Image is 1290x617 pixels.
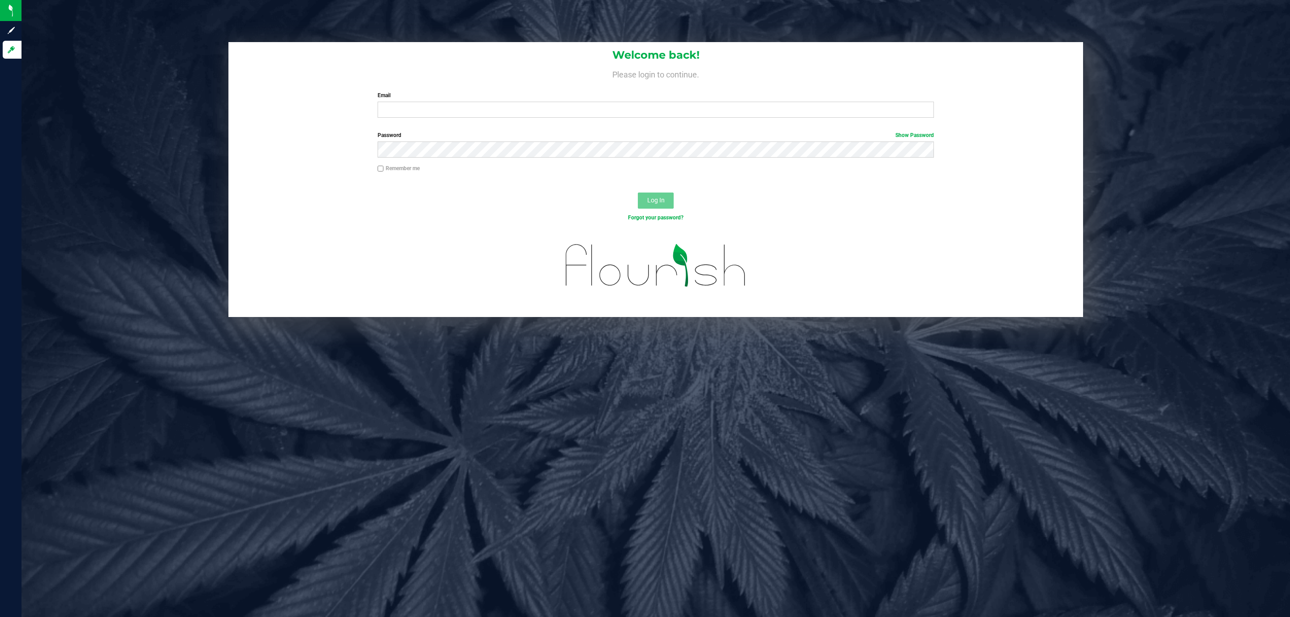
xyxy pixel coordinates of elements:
[638,193,674,209] button: Log In
[628,214,684,221] a: Forgot your password?
[228,68,1083,79] h4: Please login to continue.
[378,91,934,99] label: Email
[895,132,934,138] a: Show Password
[228,49,1083,61] h1: Welcome back!
[7,45,16,54] inline-svg: Log in
[647,197,665,204] span: Log In
[549,231,763,300] img: flourish_logo.svg
[378,166,384,172] input: Remember me
[378,132,401,138] span: Password
[378,164,420,172] label: Remember me
[7,26,16,35] inline-svg: Sign up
